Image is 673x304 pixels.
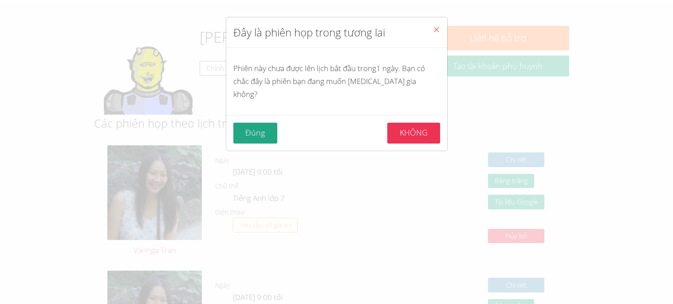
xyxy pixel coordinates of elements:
[233,25,385,40] font: Đây là phiên họp trong tương lai
[425,17,447,44] button: Đóng
[233,63,425,99] font: . Bạn có chắc đây là phiên bạn đang muốn [MEDICAL_DATA] gia không?
[400,127,428,138] font: KHÔNG
[245,127,265,138] font: Đúng
[233,123,278,144] button: Đúng
[233,63,376,73] font: Phiên này chưa được lên lịch bắt đầu trong
[387,123,440,144] button: KHÔNG
[376,63,398,73] font: 1 ngày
